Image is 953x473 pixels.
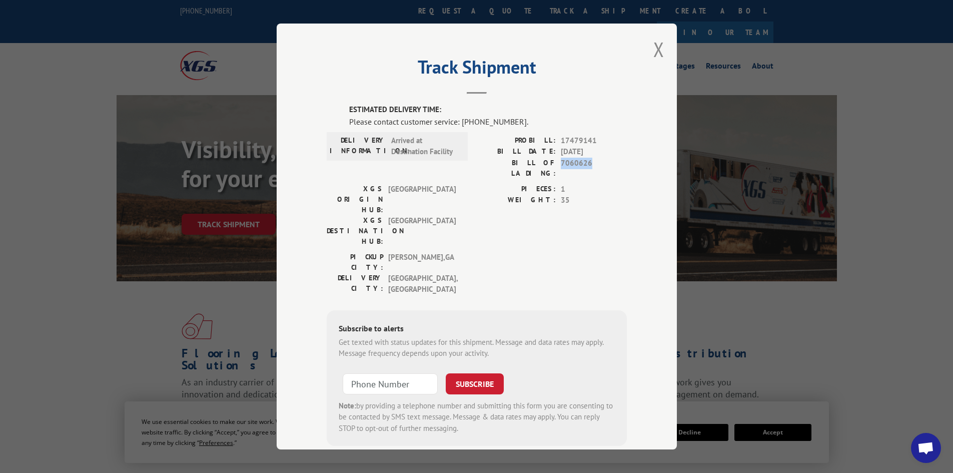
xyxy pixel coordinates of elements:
[388,252,456,273] span: [PERSON_NAME] , GA
[330,135,386,158] label: DELIVERY INFORMATION:
[339,401,356,410] strong: Note:
[327,215,383,247] label: XGS DESTINATION HUB:
[561,184,627,195] span: 1
[477,195,556,206] label: WEIGHT:
[327,184,383,215] label: XGS ORIGIN HUB:
[339,400,615,434] div: by providing a telephone number and submitting this form you are consenting to be contacted by SM...
[327,60,627,79] h2: Track Shipment
[339,337,615,359] div: Get texted with status updates for this shipment. Message and data rates may apply. Message frequ...
[477,135,556,147] label: PROBILL:
[477,184,556,195] label: PIECES:
[327,252,383,273] label: PICKUP CITY:
[327,273,383,295] label: DELIVERY CITY:
[911,433,941,463] div: Open chat
[561,146,627,158] span: [DATE]
[477,146,556,158] label: BILL DATE:
[349,104,627,116] label: ESTIMATED DELIVERY TIME:
[446,373,504,394] button: SUBSCRIBE
[349,116,627,128] div: Please contact customer service: [PHONE_NUMBER].
[477,158,556,179] label: BILL OF LADING:
[388,215,456,247] span: [GEOGRAPHIC_DATA]
[561,195,627,206] span: 35
[343,373,438,394] input: Phone Number
[391,135,459,158] span: Arrived at Destination Facility
[561,158,627,179] span: 7060626
[339,322,615,337] div: Subscribe to alerts
[561,135,627,147] span: 17479141
[653,36,664,63] button: Close modal
[388,184,456,215] span: [GEOGRAPHIC_DATA]
[388,273,456,295] span: [GEOGRAPHIC_DATA] , [GEOGRAPHIC_DATA]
